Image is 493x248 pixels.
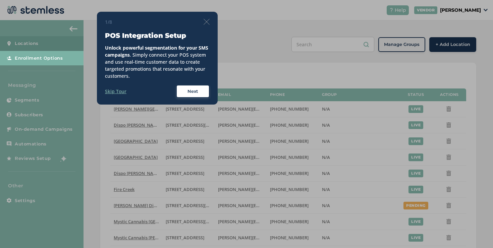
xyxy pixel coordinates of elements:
span: 1/8 [105,18,112,25]
span: Next [187,88,198,95]
h3: POS Integration Setup [105,31,210,40]
label: Skip Tour [105,88,126,95]
button: Next [176,85,210,98]
img: icon-close-thin-accent-606ae9a3.svg [204,19,210,25]
iframe: Chat Widget [459,216,493,248]
strong: Unlock powerful segmentation for your SMS campaigns [105,45,208,58]
span: Enrollment Options [15,55,63,62]
div: . Simply connect your POS system and use real-time customer data to create targeted promotions th... [105,44,210,79]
